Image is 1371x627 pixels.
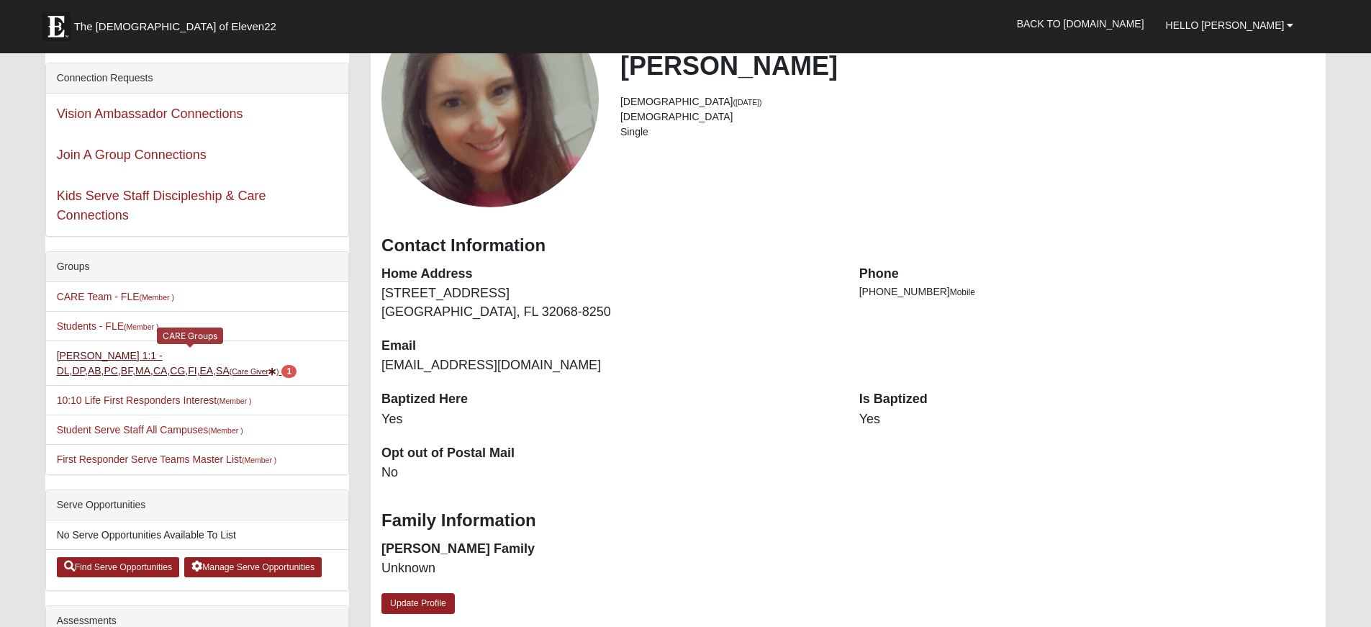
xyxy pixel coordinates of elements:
a: First Responder Serve Teams Master List(Member ) [57,454,277,465]
li: No Serve Opportunities Available To List [46,520,348,550]
dt: Opt out of Postal Mail [381,444,838,463]
dt: Email [381,337,838,356]
small: ([DATE]) [733,98,762,107]
span: The [DEMOGRAPHIC_DATA] of Eleven22 [74,19,276,34]
a: Student Serve Staff All Campuses(Member ) [57,424,243,436]
small: (Care Giver ) [230,367,279,376]
dt: Home Address [381,265,838,284]
a: [PERSON_NAME] 1:1 - DL,DP,AB,PC,BF,MA,CA,CG,FI,EA,SA(Care Giver) 1 [57,350,297,376]
li: [PHONE_NUMBER] [859,284,1316,299]
dt: Is Baptized [859,390,1316,409]
dd: No [381,464,838,482]
a: Manage Serve Opportunities [184,557,322,577]
small: (Member ) [217,397,251,405]
a: Back to [DOMAIN_NAME] [1006,6,1155,42]
small: (Member ) [208,426,243,435]
span: Hello [PERSON_NAME] [1166,19,1285,31]
div: Serve Opportunities [46,490,348,520]
span: number of pending members [281,365,297,378]
div: Groups [46,252,348,282]
dd: Yes [859,410,1316,429]
a: Update Profile [381,593,455,614]
a: Join A Group Connections [57,148,207,162]
a: 10:10 Life First Responders Interest(Member ) [57,394,252,406]
dt: [PERSON_NAME] Family [381,540,838,559]
dd: Unknown [381,559,838,578]
img: Eleven22 logo [42,12,71,41]
small: (Member ) [140,293,174,302]
small: (Member ) [124,322,158,331]
h3: Contact Information [381,235,1315,256]
a: Kids Serve Staff Discipleship & Care Connections [57,189,266,222]
h2: [PERSON_NAME] [620,50,1315,81]
div: CARE Groups [157,328,223,344]
dd: [EMAIL_ADDRESS][DOMAIN_NAME] [381,356,838,375]
a: Hello [PERSON_NAME] [1155,7,1305,43]
div: Connection Requests [46,63,348,94]
small: (Member ) [242,456,276,464]
dt: Phone [859,265,1316,284]
li: [DEMOGRAPHIC_DATA] [620,94,1315,109]
a: Vision Ambassador Connections [57,107,243,121]
a: Find Serve Opportunities [57,557,180,577]
span: Mobile [950,287,975,297]
dt: Baptized Here [381,390,838,409]
a: Students - FLE(Member ) [57,320,159,332]
dd: Yes [381,410,838,429]
li: Single [620,125,1315,140]
a: CARE Team - FLE(Member ) [57,291,174,302]
dd: [STREET_ADDRESS] [GEOGRAPHIC_DATA], FL 32068-8250 [381,284,838,321]
h3: Family Information [381,510,1315,531]
a: The [DEMOGRAPHIC_DATA] of Eleven22 [35,5,322,41]
li: [DEMOGRAPHIC_DATA] [620,109,1315,125]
